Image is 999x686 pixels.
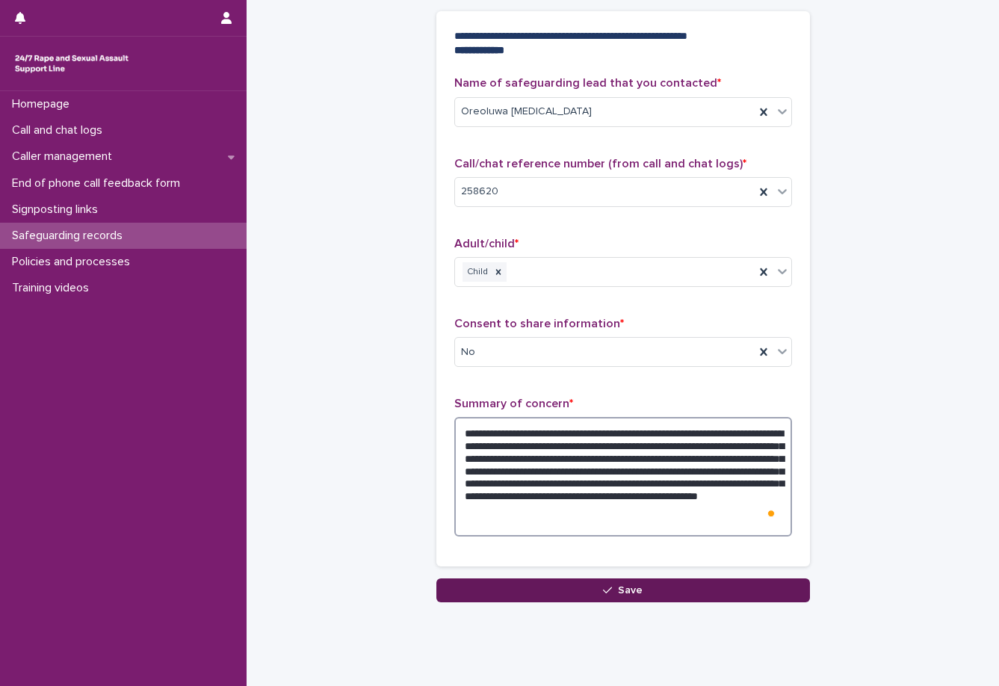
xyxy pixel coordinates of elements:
p: Policies and processes [6,255,142,269]
p: Call and chat logs [6,123,114,137]
span: Name of safeguarding lead that you contacted [454,77,721,89]
textarea: To enrich screen reader interactions, please activate Accessibility in Grammarly extension settings [454,417,792,537]
span: Save [618,585,643,596]
img: rhQMoQhaT3yELyF149Cw [12,49,132,78]
p: Signposting links [6,203,110,217]
span: Oreoluwa [MEDICAL_DATA] [461,104,592,120]
span: No [461,344,475,360]
button: Save [436,578,810,602]
div: 258620 [455,179,755,204]
span: Adult/child [454,238,519,250]
p: Safeguarding records [6,229,134,243]
div: Child [463,262,490,282]
p: Homepage [6,97,81,111]
span: Call/chat reference number (from call and chat logs) [454,158,746,170]
p: Caller management [6,149,124,164]
p: End of phone call feedback form [6,176,192,191]
p: Training videos [6,281,101,295]
span: Summary of concern [454,398,573,410]
span: Consent to share information [454,318,624,330]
